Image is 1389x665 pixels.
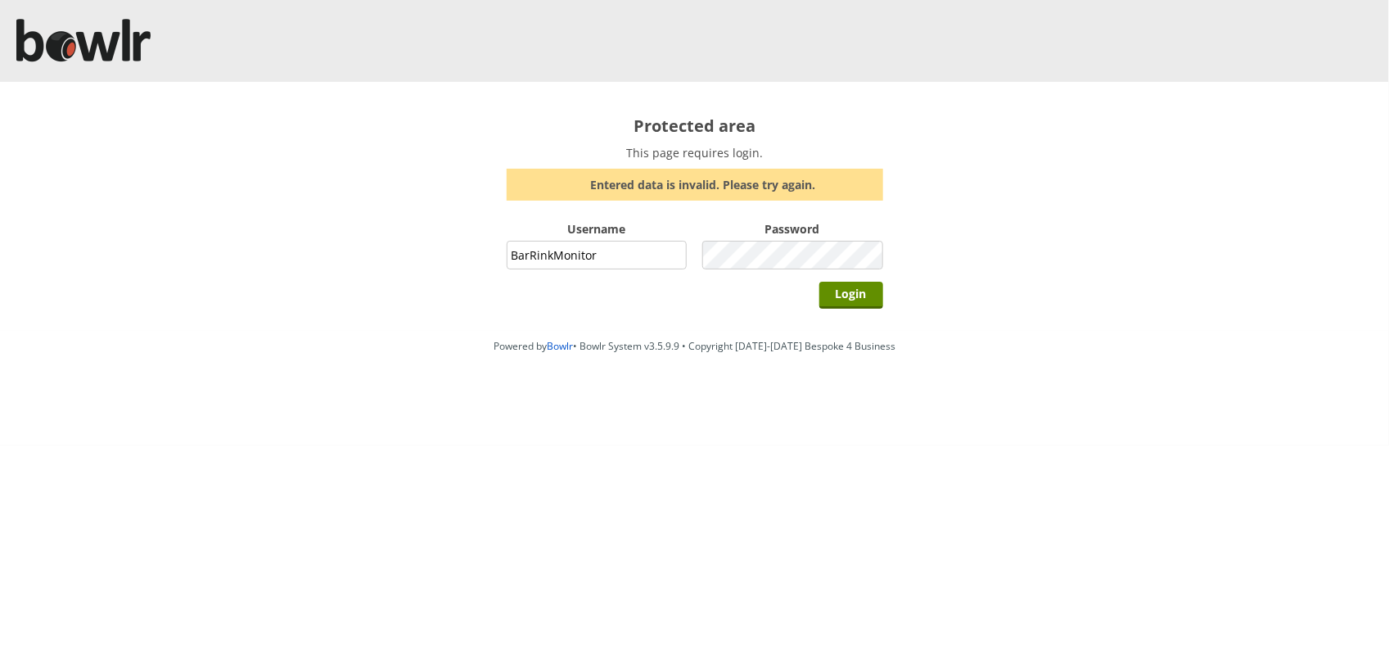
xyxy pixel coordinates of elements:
[507,169,883,201] div: Entered data is invalid. Please try again.
[494,339,895,353] span: Powered by • Bowlr System v3.5.9.9 • Copyright [DATE]-[DATE] Bespoke 4 Business
[507,115,883,137] h2: Protected area
[507,221,688,237] label: Username
[507,145,883,161] p: This page requires login.
[702,221,883,237] label: Password
[547,339,573,353] a: Bowlr
[819,282,883,309] input: Login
